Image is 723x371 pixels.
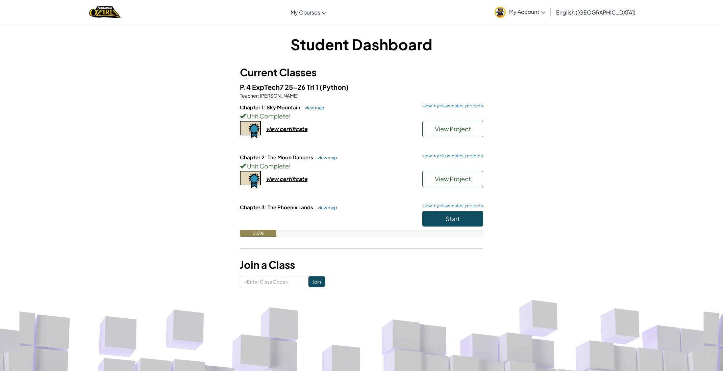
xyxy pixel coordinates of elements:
a: view my classmates' projects [419,104,483,108]
button: View Project [422,171,483,187]
a: view my classmates' projects [419,204,483,208]
a: view my classmates' projects [419,154,483,158]
span: View Project [435,175,471,183]
a: view certificate [240,125,307,132]
a: English ([GEOGRAPHIC_DATA]) [553,3,639,21]
img: Home [89,5,121,19]
button: Start [422,211,483,227]
img: certificate-icon.png [240,121,261,138]
h3: Join a Class [240,257,483,272]
span: : [258,92,259,99]
span: English ([GEOGRAPHIC_DATA]) [556,9,635,16]
div: view certificate [266,125,307,132]
span: Start [446,215,460,222]
a: view map [301,105,324,110]
h1: Student Dashboard [240,34,483,55]
span: Unit Complete [246,162,289,170]
input: Join [308,276,325,287]
a: view map [314,205,337,210]
span: P.4 ExpTech7 25-26 Tri 1 [240,83,320,91]
input: <Enter Class Code> [240,276,308,287]
a: view map [314,155,337,160]
h3: Current Classes [240,65,483,80]
button: View Project [422,121,483,137]
span: Chapter 3: The Phoenix Lands [240,204,314,210]
span: [PERSON_NAME] [259,92,298,99]
img: certificate-icon.png [240,171,261,188]
a: My Courses [287,3,330,21]
span: ! [289,162,291,170]
div: 0.0% [240,230,276,237]
span: Chapter 2: The Moon Dancers [240,154,314,160]
span: ! [289,112,291,120]
span: Unit Complete [246,112,289,120]
a: My Account [491,1,549,23]
span: My Account [509,8,545,15]
span: (Python) [320,83,349,91]
span: Chapter 1: Sky Mountain [240,104,301,110]
a: Ozaria by CodeCombat logo [89,5,121,19]
div: view certificate [266,175,307,182]
span: My Courses [291,9,320,16]
a: view certificate [240,175,307,182]
span: View Project [435,125,471,133]
img: avatar [495,7,506,18]
span: Teacher [240,92,258,99]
